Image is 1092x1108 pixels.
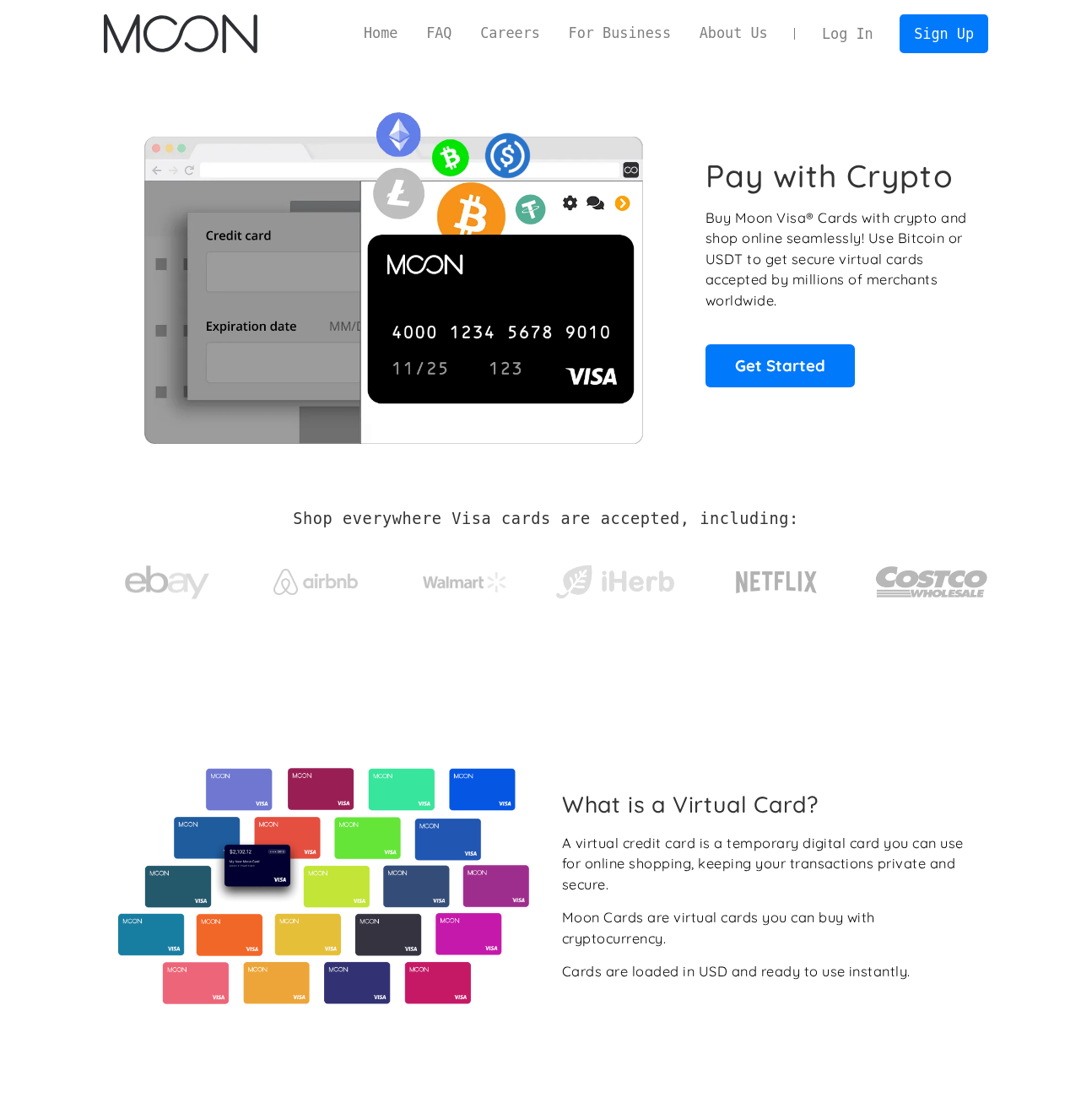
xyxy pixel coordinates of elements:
img: iHerb [552,560,678,604]
img: Moon Logo [104,14,257,53]
a: Get Started [705,344,855,386]
a: home [104,14,257,53]
div: A virtual credit card is a temporary digital card you can use for online shopping, keeping your t... [562,833,975,895]
a: Costco [875,533,988,622]
h2: What is a Virtual Card? [562,791,975,818]
img: Moon Cards let you spend your crypto anywhere Visa is accepted. [104,100,682,443]
a: iHerb [552,543,678,613]
a: FAQ [412,23,466,44]
p: Buy Moon Visa® Cards with crypto and shop online seamlessly! Use Bitcoin or USDT to get secure vi... [705,208,970,311]
a: Log In [808,15,887,52]
div: Moon Cards are virtual cards you can buy with cryptocurrency. [562,907,975,949]
img: Walmart [423,572,507,592]
a: Careers [466,23,554,44]
img: Costco [875,550,988,613]
a: Home [349,23,412,44]
a: For Business [554,23,685,44]
h2: Shop everywhere Visa cards are accepted, including: [293,510,798,528]
a: Netflix [701,544,852,612]
div: Cards are loaded in USD and ready to use instantly. [562,961,911,982]
a: ebay [104,539,230,618]
img: Airbnb [273,569,358,595]
img: Netflix [734,561,819,603]
a: Sign Up [900,14,987,52]
img: ebay [125,556,209,609]
h1: Pay with Crypto [705,157,954,195]
a: Airbnb [253,552,379,603]
a: Walmart [403,555,528,601]
img: Virtual cards from Moon [116,768,532,1004]
a: About Us [685,23,782,44]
